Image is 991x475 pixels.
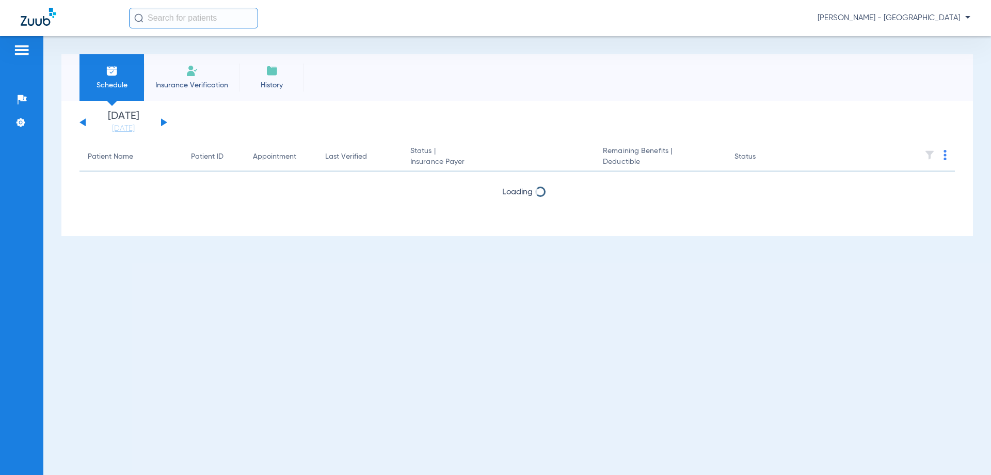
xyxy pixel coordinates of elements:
[87,80,136,90] span: Schedule
[191,151,223,162] div: Patient ID
[266,65,278,77] img: History
[325,151,367,162] div: Last Verified
[152,80,232,90] span: Insurance Verification
[726,143,796,172] th: Status
[402,143,595,172] th: Status |
[247,80,296,90] span: History
[92,124,154,134] a: [DATE]
[253,151,309,162] div: Appointment
[13,44,30,56] img: hamburger-icon
[502,188,533,196] span: Loading
[253,151,296,162] div: Appointment
[410,157,586,167] span: Insurance Payer
[502,216,533,224] span: Loading
[88,151,133,162] div: Patient Name
[106,65,118,77] img: Schedule
[944,150,947,160] img: group-dot-blue.svg
[818,13,970,23] span: [PERSON_NAME] - [GEOGRAPHIC_DATA]
[595,143,726,172] th: Remaining Benefits |
[603,157,717,167] span: Deductible
[134,13,143,23] img: Search Icon
[191,151,236,162] div: Patient ID
[88,151,174,162] div: Patient Name
[924,150,935,160] img: filter.svg
[129,8,258,28] input: Search for patients
[21,8,56,26] img: Zuub Logo
[325,151,394,162] div: Last Verified
[92,111,154,134] li: [DATE]
[186,65,198,77] img: Manual Insurance Verification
